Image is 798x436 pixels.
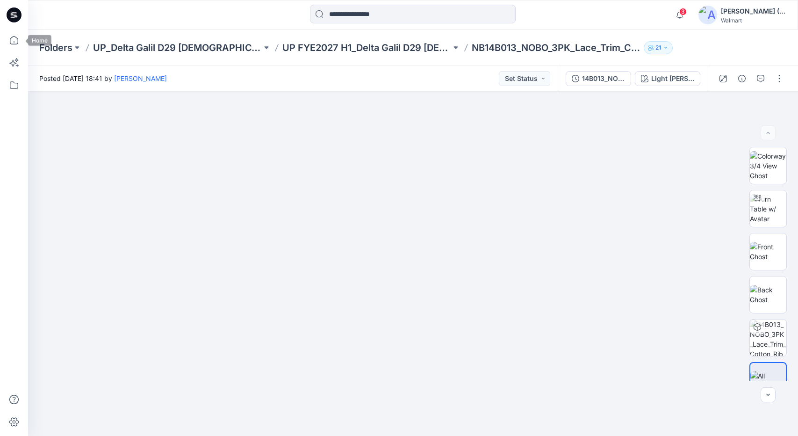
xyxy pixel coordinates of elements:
p: NB14B013_NOBO_3PK_Lace_Trim_Cotton_Rib_Cheeky [472,41,640,54]
button: Details [734,71,749,86]
div: Light [PERSON_NAME] [651,73,694,84]
img: All colorways [750,371,786,391]
a: UP_Delta Galil D29 [DEMOGRAPHIC_DATA] NOBO Intimates [93,41,262,54]
a: Folders [39,41,72,54]
img: Front Ghost [750,242,786,262]
a: UP FYE2027 H1_Delta Galil D29 [DEMOGRAPHIC_DATA] NoBo Panties [282,41,451,54]
div: [PERSON_NAME] (Delta Galil) [721,6,786,17]
img: 14B013_NOBO_3PK_Lace_Trim_Cotton_Rib_Cheeky Light Grey Heather [750,320,786,356]
img: avatar [698,6,717,24]
p: 21 [655,43,661,53]
button: Light [PERSON_NAME] [635,71,700,86]
img: Colorway 3/4 View Ghost [750,151,786,181]
span: Posted [DATE] 18:41 by [39,73,167,83]
button: 14B013_NOBO_3PK_Lace_Trim_Cotton_Rib_Cheeky [566,71,631,86]
a: [PERSON_NAME] [114,74,167,82]
span: 3 [679,8,687,15]
div: 14B013_NOBO_3PK_Lace_Trim_Cotton_Rib_Cheeky [582,73,625,84]
img: Back Ghost [750,285,786,305]
div: Walmart [721,17,786,24]
img: Turn Table w/ Avatar [750,194,786,224]
button: 21 [644,41,673,54]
